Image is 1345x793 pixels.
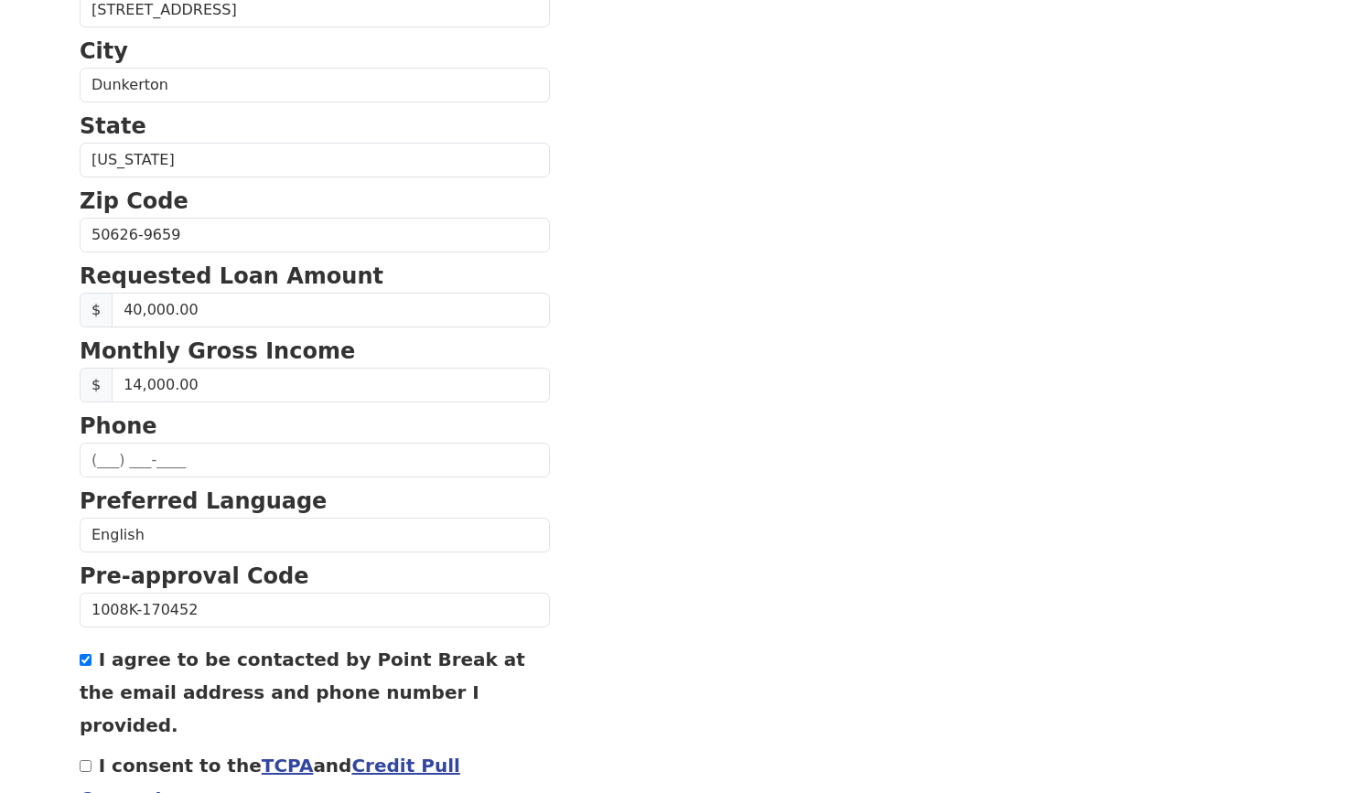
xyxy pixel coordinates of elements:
a: TCPA [262,755,314,777]
label: I agree to be contacted by Point Break at the email address and phone number I provided. [80,648,525,736]
strong: Pre-approval Code [80,563,309,589]
strong: City [80,38,128,64]
input: City [80,68,550,102]
input: 0.00 [112,368,550,402]
span: $ [80,293,113,327]
input: (___) ___-____ [80,443,550,477]
strong: Zip Code [80,188,188,214]
strong: Preferred Language [80,488,327,514]
input: Zip Code [80,218,550,252]
input: Requested Loan Amount [112,293,550,327]
strong: Phone [80,413,157,439]
strong: State [80,113,146,139]
span: $ [80,368,113,402]
strong: Requested Loan Amount [80,263,383,289]
p: Monthly Gross Income [80,335,550,368]
input: Pre-approval Code [80,593,550,627]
